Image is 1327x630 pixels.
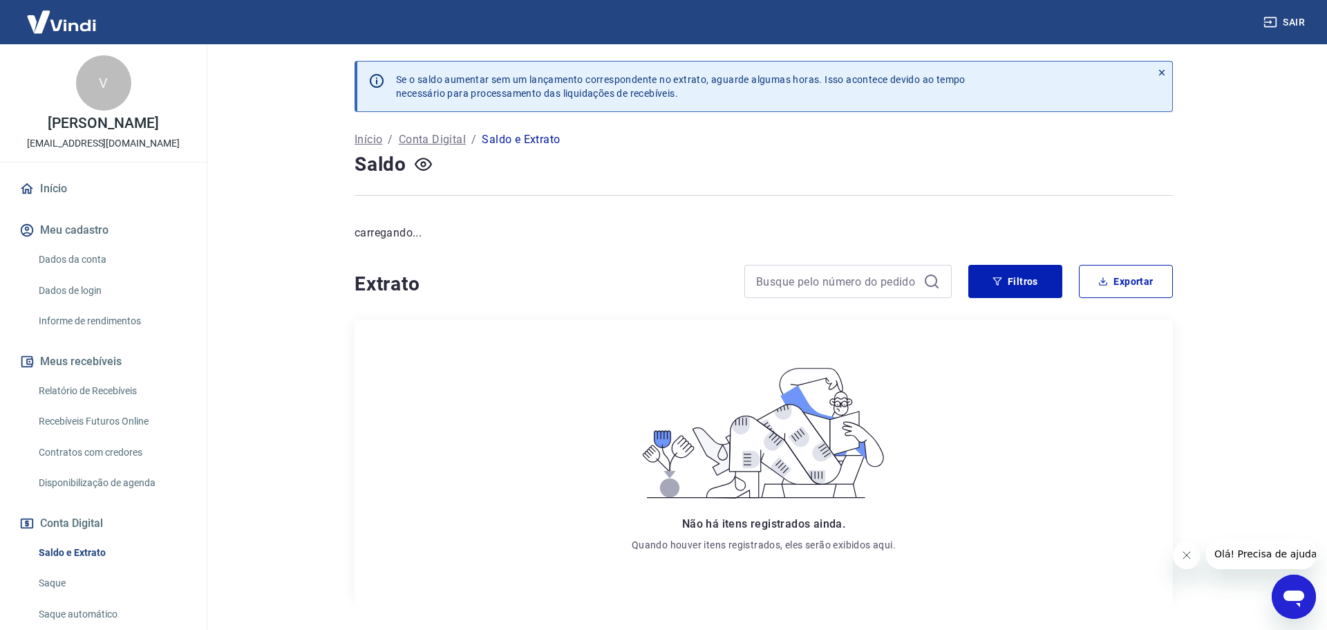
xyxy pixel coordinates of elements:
button: Meu cadastro [17,215,190,245]
p: carregando... [355,225,1173,241]
span: Olá! Precisa de ajuda? [8,10,116,21]
a: Relatório de Recebíveis [33,377,190,405]
div: V [76,55,131,111]
p: / [388,131,393,148]
a: Informe de rendimentos [33,307,190,335]
a: Início [17,174,190,204]
p: / [471,131,476,148]
a: Contratos com credores [33,438,190,467]
a: Início [355,131,382,148]
iframe: Fechar mensagem [1173,541,1201,569]
p: [PERSON_NAME] [48,116,158,131]
button: Filtros [968,265,1062,298]
iframe: Mensagem da empresa [1206,539,1316,569]
span: Não há itens registrados ainda. [682,517,845,530]
a: Saque [33,569,190,597]
a: Disponibilização de agenda [33,469,190,497]
button: Exportar [1079,265,1173,298]
p: Saldo e Extrato [482,131,560,148]
a: Saldo e Extrato [33,539,190,567]
p: Quando houver itens registrados, eles serão exibidos aqui. [632,538,896,552]
h4: Saldo [355,151,406,178]
a: Dados de login [33,277,190,305]
input: Busque pelo número do pedido [756,271,918,292]
a: Recebíveis Futuros Online [33,407,190,436]
h4: Extrato [355,270,728,298]
p: Se o saldo aumentar sem um lançamento correspondente no extrato, aguarde algumas horas. Isso acon... [396,73,966,100]
button: Meus recebíveis [17,346,190,377]
img: Vindi [17,1,106,43]
button: Conta Digital [17,508,190,539]
a: Dados da conta [33,245,190,274]
p: [EMAIL_ADDRESS][DOMAIN_NAME] [27,136,180,151]
a: Saque automático [33,600,190,629]
iframe: Botão para abrir a janela de mensagens [1272,575,1316,619]
button: Sair [1261,10,1310,35]
a: Conta Digital [399,131,466,148]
